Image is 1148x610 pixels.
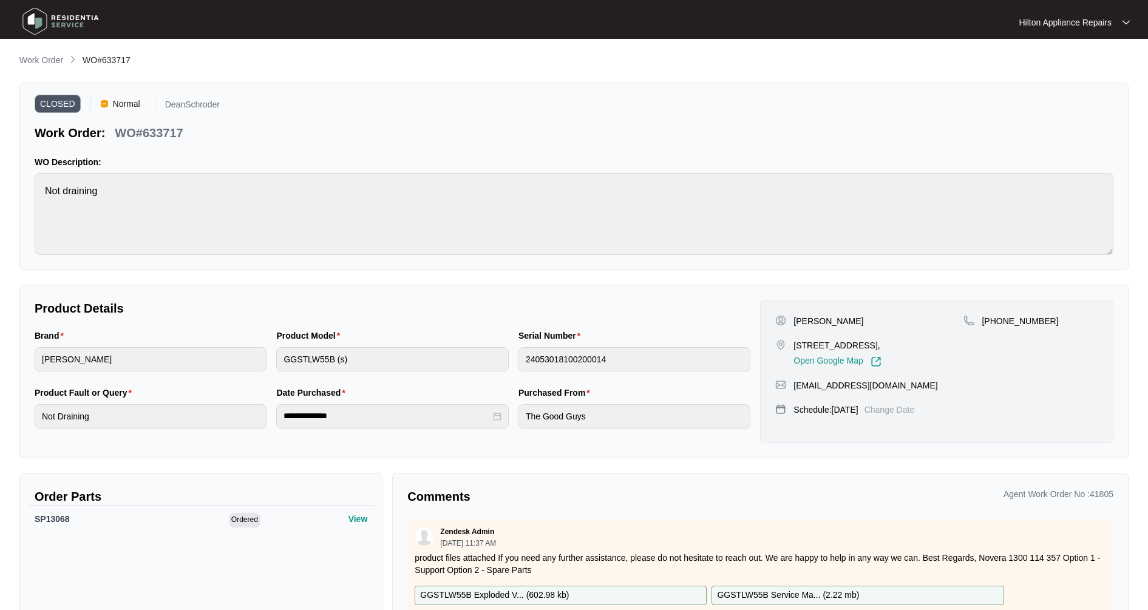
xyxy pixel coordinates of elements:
label: Product Model [276,330,345,342]
input: Brand [35,347,267,371]
p: [PHONE_NUMBER] [982,315,1058,327]
p: Comments [407,488,752,505]
input: Product Model [276,347,508,371]
img: Link-External [871,356,881,367]
textarea: Not draining [35,173,1113,255]
p: WO#633717 [115,124,183,141]
img: chevron-right [68,55,78,64]
span: CLOSED [35,95,81,113]
p: View [348,513,368,525]
span: WO#633717 [83,55,131,65]
p: [EMAIL_ADDRESS][DOMAIN_NAME] [793,379,937,391]
p: Agent Work Order No : 41805 [1004,488,1113,500]
a: Open Google Map [793,356,881,367]
img: map-pin [775,379,786,390]
p: Change Date [864,404,915,416]
p: product files attached If you need any further assistance, please do not hesitate to reach out. W... [415,552,1106,576]
p: Zendesk Admin [440,527,494,537]
p: Hilton Appliance Repairs [1019,16,1112,29]
span: Normal [108,95,145,113]
p: Work Order [19,54,63,66]
p: [DATE] 11:37 AM [440,540,496,547]
img: map-pin [963,315,974,326]
p: GGSTLW55B Exploded V... ( 602.98 kb ) [420,589,569,602]
img: Vercel Logo [101,100,108,107]
span: SP13068 [35,514,70,524]
p: Order Parts [35,488,367,505]
input: Serial Number [518,347,750,371]
p: Schedule: [DATE] [793,404,858,416]
p: Product Details [35,300,750,317]
img: residentia service logo [18,3,103,39]
p: [PERSON_NAME] [793,315,863,327]
label: Date Purchased [276,387,350,399]
img: dropdown arrow [1123,19,1130,25]
label: Product Fault or Query [35,387,137,399]
img: user.svg [415,527,433,546]
img: map-pin [775,404,786,415]
input: Date Purchased [284,410,490,422]
img: map-pin [775,339,786,350]
input: Product Fault or Query [35,404,267,429]
input: Purchased From [518,404,750,429]
p: Work Order: [35,124,105,141]
span: Ordered [229,513,260,527]
label: Purchased From [518,387,595,399]
p: GGSTLW55B Service Ma... ( 2.22 mb ) [717,589,859,602]
p: [STREET_ADDRESS], [793,339,881,351]
label: Serial Number [518,330,585,342]
p: WO Description: [35,156,1113,168]
p: DeanSchroder [165,100,220,113]
label: Brand [35,330,69,342]
a: Work Order [17,54,66,67]
img: user-pin [775,315,786,326]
